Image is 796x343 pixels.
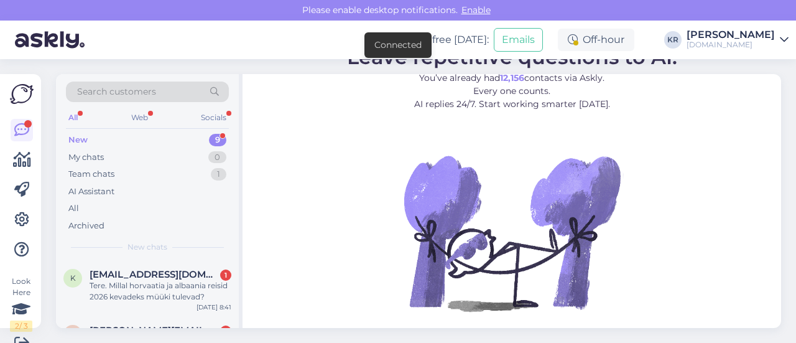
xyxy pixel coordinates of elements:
div: Look Here [10,276,32,332]
p: You’ve already had contacts via Askly. Every one counts. AI replies 24/7. Start working smarter [... [347,72,677,111]
img: Askly Logo [10,84,34,104]
button: Emails [494,28,543,52]
div: 1 [220,270,231,281]
div: My chats [68,151,104,164]
span: Search customers [77,85,156,98]
div: Archived [68,220,104,232]
div: Web [129,110,150,126]
div: AI Assistant [68,186,114,198]
div: Team chats [68,168,114,181]
div: All [66,110,80,126]
b: 12,156 [500,72,524,83]
div: [DATE] 8:41 [197,303,231,312]
div: Tere. Millal horvaatia ja albaania reisid 2026 kevadeks müüki tulevad? [90,280,231,303]
div: 9 [209,134,226,146]
div: Socials [198,110,229,126]
span: Enable [458,4,494,16]
div: 0 [208,151,226,164]
span: kkurisman@gmail.com [90,269,219,280]
span: New chats [127,242,167,253]
span: neumann.eve@gmail.com [90,325,219,336]
div: 2 / 3 [10,321,32,332]
div: All [68,202,79,215]
div: Off-hour [558,29,634,51]
span: k [70,273,76,283]
a: [PERSON_NAME][DOMAIN_NAME] [687,30,789,50]
div: [PERSON_NAME] [687,30,775,40]
div: 1 [220,326,231,337]
div: KR [664,31,682,49]
div: Connected [374,39,422,52]
div: New [68,134,88,146]
div: 1 [211,168,226,181]
div: [DOMAIN_NAME] [687,40,775,50]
